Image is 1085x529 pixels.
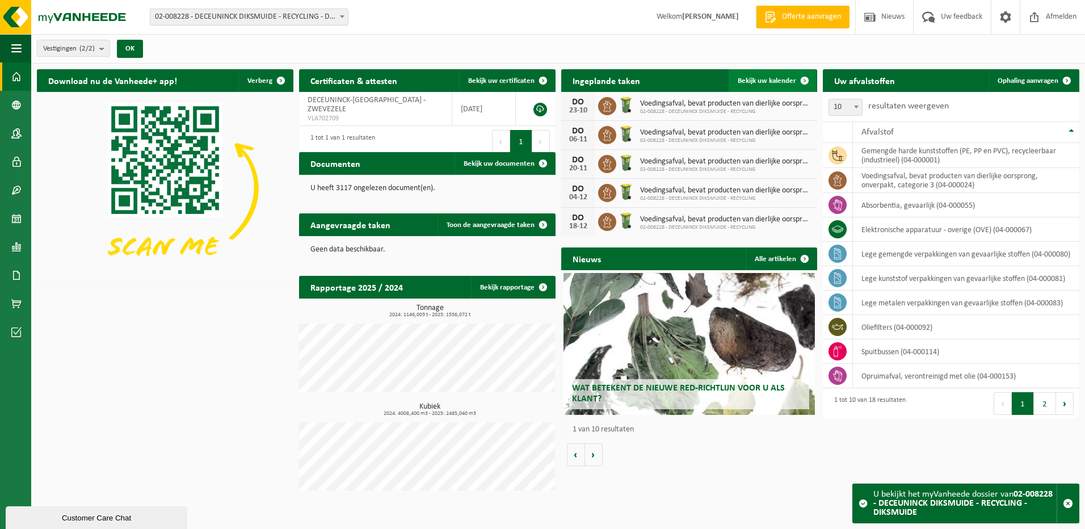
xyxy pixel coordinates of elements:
[310,246,544,254] p: Geen data beschikbaar.
[616,95,636,115] img: WB-0140-HPE-GN-50
[510,130,532,153] button: 1
[247,77,272,85] span: Verberg
[829,99,862,115] span: 10
[37,69,188,91] h2: Download nu de Vanheede+ app!
[299,213,402,236] h2: Aangevraagde taken
[305,411,556,417] span: 2024: 4008,400 m3 - 2025: 2485,040 m3
[746,247,816,270] a: Alle artikelen
[853,291,1079,315] td: lege metalen verpakkingen van gevaarlijke stoffen (04-000083)
[567,127,590,136] div: DO
[471,276,554,299] a: Bekijk rapportage
[567,194,590,201] div: 04-12
[853,364,1079,388] td: opruimafval, verontreinigd met olie (04-000153)
[1056,392,1074,415] button: Next
[868,102,949,111] label: resultaten weergeven
[37,40,110,57] button: Vestigingen(2/2)
[853,217,1079,242] td: elektronische apparatuur - overige (OVE) (04-000067)
[640,128,812,137] span: Voedingsafval, bevat producten van dierlijke oorsprong, onverpakt, categorie 3
[1012,392,1034,415] button: 1
[150,9,348,25] span: 02-008228 - DECEUNINCK DIKSMUIDE - RECYCLING - DIKSMUIDE
[43,40,95,57] span: Vestigingen
[567,98,590,107] div: DO
[563,273,815,415] a: Wat betekent de nieuwe RED-richtlijn voor u als klant?
[561,247,612,270] h2: Nieuws
[640,215,812,224] span: Voedingsafval, bevat producten van dierlijke oorsprong, onverpakt, categorie 3
[308,96,426,114] span: DECEUNINCK-[GEOGRAPHIC_DATA] - ZWEVEZELE
[640,224,812,231] span: 02-008228 - DECEUNINCK DIKSMUIDE - RECYCLING
[861,128,894,137] span: Afvalstof
[305,403,556,417] h3: Kubiek
[853,143,1079,168] td: gemengde harde kunststoffen (PE, PP en PVC), recycleerbaar (industrieel) (04-000001)
[829,391,906,416] div: 1 tot 10 van 18 resultaten
[150,9,348,26] span: 02-008228 - DECEUNINCK DIKSMUIDE - RECYCLING - DIKSMUIDE
[998,77,1058,85] span: Ophaling aanvragen
[438,213,554,236] a: Toon de aangevraagde taken
[567,136,590,144] div: 06-11
[994,392,1012,415] button: Previous
[305,304,556,318] h3: Tonnage
[640,137,812,144] span: 02-008228 - DECEUNINCK DIKSMUIDE - RECYCLING
[640,186,812,195] span: Voedingsafval, bevat producten van dierlijke oorsprong, onverpakt, categorie 3
[640,195,812,202] span: 02-008228 - DECEUNINCK DIKSMUIDE - RECYCLING
[616,153,636,173] img: WB-0140-HPE-GN-50
[305,129,375,154] div: 1 tot 1 van 1 resultaten
[447,221,535,229] span: Toon de aangevraagde taken
[853,266,1079,291] td: lege kunststof verpakkingen van gevaarlijke stoffen (04-000081)
[829,99,863,116] span: 10
[616,211,636,230] img: WB-0140-HPE-GN-50
[459,69,554,92] a: Bekijk uw certificaten
[299,69,409,91] h2: Certificaten & attesten
[729,69,816,92] a: Bekijk uw kalender
[567,184,590,194] div: DO
[305,312,556,318] span: 2024: 1146,003 t - 2025: 1556,072 t
[779,11,844,23] span: Offerte aanvragen
[1034,392,1056,415] button: 2
[853,315,1079,339] td: oliefilters (04-000092)
[561,69,651,91] h2: Ingeplande taken
[6,504,190,529] iframe: chat widget
[299,152,372,174] h2: Documenten
[117,40,143,58] button: OK
[468,77,535,85] span: Bekijk uw certificaten
[873,490,1053,517] strong: 02-008228 - DECEUNINCK DIKSMUIDE - RECYCLING - DIKSMUIDE
[873,484,1057,523] div: U bekijkt het myVanheede dossier van
[567,222,590,230] div: 18-12
[572,384,785,404] span: Wat betekent de nieuwe RED-richtlijn voor u als klant?
[853,193,1079,217] td: absorbentia, gevaarlijk (04-000055)
[464,160,535,167] span: Bekijk uw documenten
[682,12,739,21] strong: [PERSON_NAME]
[299,276,414,298] h2: Rapportage 2025 / 2024
[567,213,590,222] div: DO
[640,99,812,108] span: Voedingsafval, bevat producten van dierlijke oorsprong, onverpakt, categorie 3
[567,165,590,173] div: 20-11
[853,242,1079,266] td: lege gemengde verpakkingen van gevaarlijke stoffen (04-000080)
[989,69,1078,92] a: Ophaling aanvragen
[567,443,585,466] button: Vorige
[310,184,544,192] p: U heeft 3117 ongelezen document(en).
[640,108,812,115] span: 02-008228 - DECEUNINCK DIKSMUIDE - RECYCLING
[492,130,510,153] button: Previous
[853,168,1079,193] td: voedingsafval, bevat producten van dierlijke oorsprong, onverpakt, categorie 3 (04-000024)
[640,166,812,173] span: 02-008228 - DECEUNINCK DIKSMUIDE - RECYCLING
[238,69,292,92] button: Verberg
[853,339,1079,364] td: spuitbussen (04-000114)
[616,182,636,201] img: WB-0140-HPE-GN-50
[585,443,603,466] button: Volgende
[567,156,590,165] div: DO
[640,157,812,166] span: Voedingsafval, bevat producten van dierlijke oorsprong, onverpakt, categorie 3
[455,152,554,175] a: Bekijk uw documenten
[567,107,590,115] div: 23-10
[532,130,550,153] button: Next
[308,114,443,123] span: VLA702709
[37,92,293,284] img: Download de VHEPlus App
[452,92,516,126] td: [DATE]
[756,6,850,28] a: Offerte aanvragen
[616,124,636,144] img: WB-0140-HPE-GN-50
[79,45,95,52] count: (2/2)
[573,426,812,434] p: 1 van 10 resultaten
[823,69,906,91] h2: Uw afvalstoffen
[738,77,796,85] span: Bekijk uw kalender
